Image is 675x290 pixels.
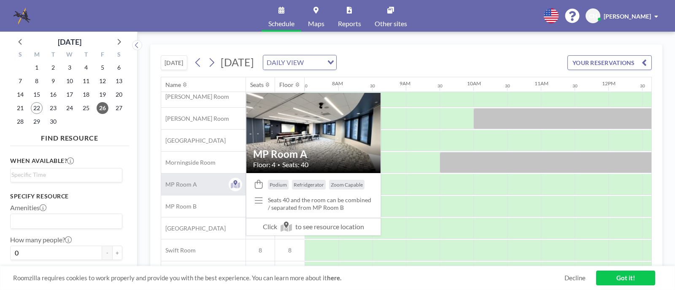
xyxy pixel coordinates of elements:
button: [DATE] [161,55,187,70]
img: resource-image [246,82,381,183]
input: Search for option [306,57,322,68]
label: How many people? [10,236,72,244]
button: - [102,246,112,260]
div: M [29,50,45,61]
a: here. [327,274,341,282]
span: Friday, September 5, 2025 [97,62,108,73]
div: W [62,50,78,61]
div: [DATE] [58,36,81,48]
span: Thursday, September 4, 2025 [80,62,92,73]
span: Wednesday, September 3, 2025 [64,62,76,73]
span: 8 [246,247,275,254]
div: 30 [572,83,578,89]
label: Amenities [10,203,46,212]
span: Maps [308,20,324,27]
a: Got it! [596,271,655,285]
span: Podium [270,182,287,188]
span: Saturday, September 27, 2025 [113,102,125,114]
span: MP Room A [161,181,197,188]
h4: FIND RESOURCE [10,130,129,142]
span: Sunday, September 14, 2025 [14,89,26,100]
span: Wednesday, September 10, 2025 [64,75,76,87]
div: 30 [302,83,308,89]
span: Monday, September 29, 2025 [31,116,43,127]
span: MP Room B [161,203,197,210]
span: Roomzilla requires cookies to work properly and provide you with the best experience. You can lea... [13,274,564,282]
span: [PERSON_NAME] Room [161,115,229,122]
span: Refridgerator [294,182,324,188]
span: Other sites [375,20,407,27]
span: [GEOGRAPHIC_DATA] [161,225,226,232]
span: Sunday, September 7, 2025 [14,75,26,87]
span: Reports [338,20,361,27]
div: 8AM [332,80,343,87]
span: Click to see resource location [246,218,381,235]
span: Thursday, September 11, 2025 [80,75,92,87]
img: organization-logo [13,8,30,24]
div: Name [165,81,181,89]
span: Saturday, September 6, 2025 [113,62,125,73]
span: Thursday, September 25, 2025 [80,102,92,114]
div: 9AM [400,80,410,87]
span: Friday, September 26, 2025 [97,102,108,114]
span: Schedule [268,20,294,27]
span: • [278,162,280,168]
span: Wednesday, September 24, 2025 [64,102,76,114]
span: Wednesday, September 17, 2025 [64,89,76,100]
div: 30 [437,83,443,89]
div: 12PM [602,80,616,87]
span: Tuesday, September 2, 2025 [47,62,59,73]
div: S [111,50,127,61]
h2: MP Room A [253,148,374,160]
span: Monday, September 1, 2025 [31,62,43,73]
span: Tuesday, September 30, 2025 [47,116,59,127]
input: Search for option [11,170,117,179]
input: Search for option [11,216,117,227]
span: Zoom Capable [331,182,363,188]
span: Tuesday, September 23, 2025 [47,102,59,114]
div: Search for option [11,168,122,181]
div: Search for option [11,214,122,228]
span: Saturday, September 20, 2025 [113,89,125,100]
span: Sunday, September 21, 2025 [14,102,26,114]
div: T [45,50,62,61]
span: Tuesday, September 16, 2025 [47,89,59,100]
span: CH [589,12,597,20]
div: 30 [505,83,510,89]
span: Morningside Room [161,159,216,166]
span: Thursday, September 18, 2025 [80,89,92,100]
h3: Specify resource [10,192,122,200]
span: Sunday, September 28, 2025 [14,116,26,127]
div: T [78,50,94,61]
span: Monday, September 8, 2025 [31,75,43,87]
a: Decline [564,274,586,282]
span: [PERSON_NAME] Room [161,93,229,100]
div: Floor [279,81,294,89]
span: Seats: 40 [282,160,308,169]
div: Search for option [263,55,336,70]
span: Monday, September 22, 2025 [31,102,43,114]
span: Monday, September 15, 2025 [31,89,43,100]
span: Swift Room [161,247,196,254]
span: Saturday, September 13, 2025 [113,75,125,87]
span: 8 [275,247,305,254]
div: F [94,50,111,61]
button: YOUR RESERVATIONS [567,55,652,70]
span: [PERSON_NAME] [604,13,651,20]
span: Friday, September 19, 2025 [97,89,108,100]
div: 30 [370,83,375,89]
span: Floor: 4 [253,160,275,169]
span: Friday, September 12, 2025 [97,75,108,87]
div: 30 [640,83,645,89]
span: [GEOGRAPHIC_DATA] [161,137,226,144]
span: DAILY VIEW [265,57,305,68]
div: 10AM [467,80,481,87]
div: 11AM [535,80,548,87]
div: S [12,50,29,61]
span: [DATE] [221,56,254,68]
p: Seats 40 and the room can be combined / separated from MP Room B [268,196,374,211]
span: Tuesday, September 9, 2025 [47,75,59,87]
div: Seats [250,81,264,89]
button: + [112,246,122,260]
